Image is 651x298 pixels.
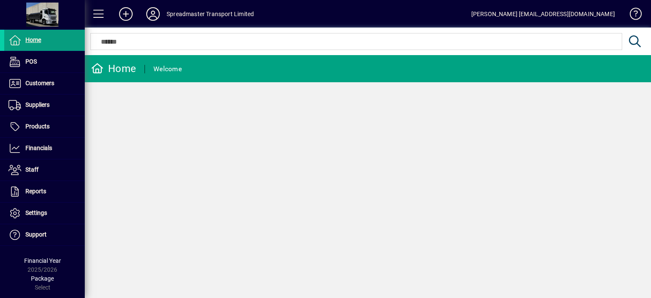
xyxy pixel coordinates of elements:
div: [PERSON_NAME] [EMAIL_ADDRESS][DOMAIN_NAME] [471,7,615,21]
span: Products [25,123,50,130]
div: Welcome [153,62,182,76]
span: Reports [25,188,46,195]
a: Support [4,224,85,245]
button: Add [112,6,139,22]
a: POS [4,51,85,72]
a: Products [4,116,85,137]
span: Package [31,275,54,282]
button: Profile [139,6,167,22]
span: Customers [25,80,54,86]
a: Knowledge Base [623,2,640,29]
a: Reports [4,181,85,202]
a: Settings [4,203,85,224]
a: Staff [4,159,85,181]
span: Home [25,36,41,43]
a: Financials [4,138,85,159]
span: POS [25,58,37,65]
span: Support [25,231,47,238]
span: Suppliers [25,101,50,108]
a: Suppliers [4,95,85,116]
div: Spreadmaster Transport Limited [167,7,254,21]
span: Financials [25,145,52,151]
span: Staff [25,166,39,173]
span: Financial Year [24,257,61,264]
a: Customers [4,73,85,94]
span: Settings [25,209,47,216]
div: Home [91,62,136,75]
